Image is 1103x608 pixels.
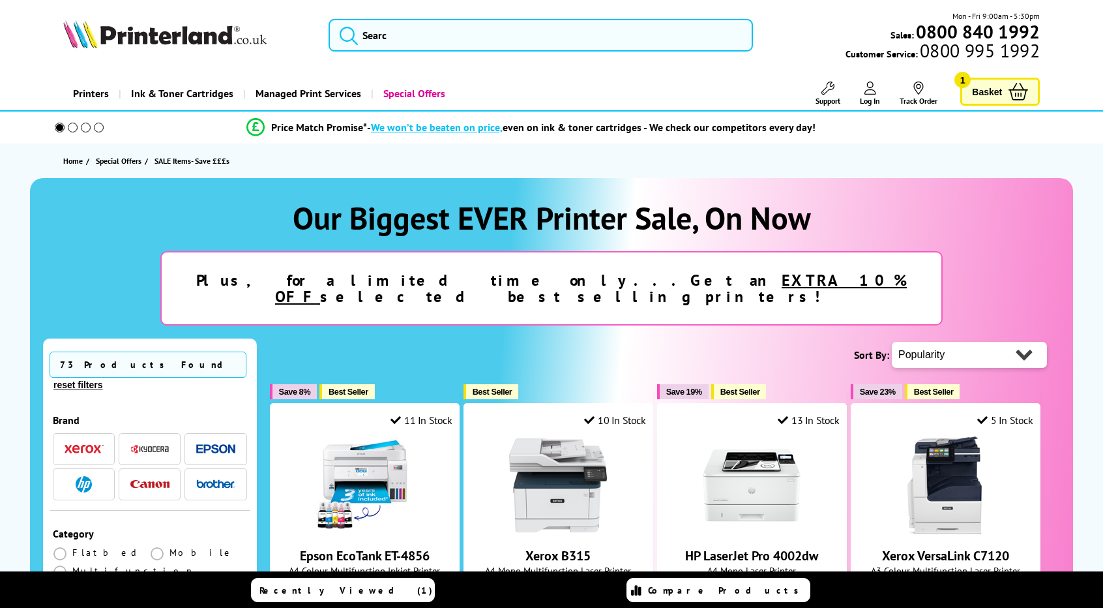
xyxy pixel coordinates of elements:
button: Canon [126,476,173,493]
button: Best Seller [319,384,375,399]
button: Save 19% [657,384,709,399]
img: Xerox [65,444,104,453]
span: Customer Service: [846,44,1040,60]
span: 0800 995 1992 [918,44,1040,57]
span: Support [816,96,840,106]
input: Searc [329,19,753,52]
div: Category [53,527,247,540]
button: Brother [192,476,239,493]
a: Epson EcoTank ET-4856 [316,524,413,537]
span: Mon - Fri 9:00am - 5:30pm [952,10,1040,22]
a: Printerland Logo [63,20,312,51]
span: Log In [860,96,880,106]
a: Special Offers [96,154,145,168]
button: Best Seller [711,384,767,399]
strong: Plus, for a limited time only...Get an selected best selling printers! [196,270,907,307]
img: HP [76,476,92,493]
span: Mobile [169,547,234,558]
span: Sort By: [854,348,889,361]
button: Kyocera [126,440,173,458]
span: 1 [954,72,971,88]
a: Recently Viewed (1) [251,578,435,602]
span: Multifunction [72,565,195,577]
button: reset filters [50,379,106,391]
a: 0800 840 1992 [914,25,1040,38]
span: Sales: [890,29,914,41]
a: Printers [63,77,119,110]
span: Best Seller [914,387,954,397]
a: Basket 1 [960,78,1040,106]
button: Save 23% [851,384,902,399]
button: Xerox [61,440,108,458]
div: 13 In Stock [778,414,839,427]
a: Managed Print Services [243,77,371,110]
a: Ink & Toner Cartridges [119,77,243,110]
div: 10 In Stock [584,414,645,427]
a: Support [816,82,840,106]
a: Epson EcoTank ET-4856 [300,547,430,564]
span: A4 Colour Multifunction Inkjet Printer [277,564,452,577]
a: Xerox B315 [509,524,607,537]
a: Log In [860,82,880,106]
span: Save 8% [279,387,310,397]
img: HP LaserJet Pro 4002dw [703,436,801,534]
img: Brother [196,479,235,489]
span: 73 Products Found [50,352,246,378]
b: 0800 840 1992 [916,20,1040,44]
span: Flatbed [72,547,141,558]
span: Best Seller [720,387,760,397]
div: - even on ink & toner cartridges - We check our competitors every day! [367,121,816,134]
button: HP [61,476,108,493]
span: Ink & Toner Cartridges [131,77,233,110]
img: Printerland Logo [63,20,267,48]
a: Special Offers [371,77,455,110]
span: SALE Items- Save £££s [154,156,229,166]
span: Best Seller [329,387,368,397]
span: Compare Products [648,585,806,596]
u: EXTRA 10% OFF [275,270,907,307]
button: Best Seller [905,384,960,399]
div: 5 In Stock [977,414,1033,427]
a: Xerox VersaLink C7120 [896,524,994,537]
span: Save 19% [666,387,702,397]
button: Epson [192,440,239,458]
a: Compare Products [626,578,810,602]
span: Best Seller [473,387,512,397]
a: HP LaserJet Pro 4002dw [685,547,818,564]
a: Track Order [900,82,937,106]
div: 11 In Stock [390,414,452,427]
button: Best Seller [463,384,519,399]
span: Special Offers [96,154,141,168]
a: Home [63,154,86,168]
img: Xerox B315 [509,436,607,534]
img: Epson EcoTank ET-4856 [316,436,413,534]
span: Price Match Promise* [271,121,367,134]
h1: Our Biggest EVER Printer Sale, On Now [43,198,1060,238]
span: Basket [972,83,1002,100]
button: Save 8% [270,384,317,399]
img: Epson [196,444,235,454]
img: Kyocera [130,444,169,454]
a: Xerox VersaLink C7120 [882,547,1009,564]
span: We won’t be beaten on price, [371,121,503,134]
div: Brand [53,414,247,427]
img: Canon [130,480,169,489]
span: A3 Colour Multifunction Laser Printer [858,564,1033,577]
a: HP LaserJet Pro 4002dw [703,524,801,537]
span: A4 Mono Multifunction Laser Printer [471,564,646,577]
img: Xerox VersaLink C7120 [896,436,994,534]
li: modal_Promise [37,116,1025,139]
span: Save 23% [860,387,896,397]
span: Recently Viewed (1) [259,585,433,596]
a: Xerox B315 [525,547,591,564]
span: A4 Mono Laser Printer [664,564,840,577]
